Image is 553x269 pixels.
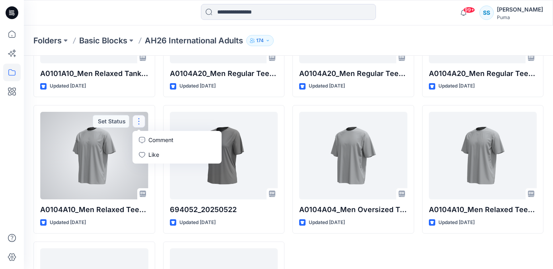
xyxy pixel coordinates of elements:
p: A0104A20_Men Regular Tee_CV02 [170,68,278,79]
p: A0101A10_Men Relaxed Tank_CV02 [40,68,148,79]
p: A0104A10_Men Relaxed Tee_CV02 [40,204,148,215]
p: AH26 International Adults [145,35,243,46]
p: A0104A10_Men Relaxed Tee_CV01 [429,204,537,215]
p: 694052_20250522 [170,204,278,215]
p: Updated [DATE] [438,82,475,90]
p: Updated [DATE] [438,218,475,227]
button: 174 [246,35,274,46]
p: Updated [DATE] [179,82,216,90]
p: A0104A04_Men Oversized Tee [299,204,407,215]
p: 174 [256,36,264,45]
p: Comment [148,136,173,144]
a: Basic Blocks [79,35,127,46]
a: A0104A10_Men Relaxed Tee_CV02 [40,112,148,199]
span: 99+ [463,7,475,13]
p: Updated [DATE] [50,82,86,90]
p: Updated [DATE] [50,218,86,227]
div: [PERSON_NAME] [497,5,543,14]
div: Puma [497,14,543,20]
p: Updated [DATE] [309,82,345,90]
div: SS [479,6,494,20]
p: Updated [DATE] [179,218,216,227]
a: 694052_20250522 [170,112,278,199]
a: A0104A10_Men Relaxed Tee_CV01 [429,112,537,199]
a: A0104A04_Men Oversized Tee [299,112,407,199]
p: Like [148,150,159,159]
p: A0104A20_Men Regular Tee_CV03 [299,68,407,79]
a: Folders [33,35,62,46]
p: Updated [DATE] [309,218,345,227]
p: A0104A20_Men Regular Tee_CV01 [429,68,537,79]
